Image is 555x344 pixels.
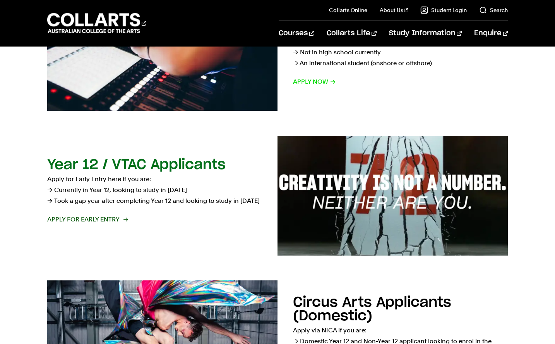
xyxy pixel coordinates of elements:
[474,21,508,46] a: Enquire
[293,76,336,87] span: Apply now
[327,21,377,46] a: Collarts Life
[47,214,127,225] span: Apply for Early Entry
[279,21,314,46] a: Courses
[47,136,508,255] a: Year 12 / VTAC Applicants Apply for Early Entry here if you are:→ Currently in Year 12, looking t...
[329,6,367,14] a: Collarts Online
[47,12,146,34] div: Go to homepage
[380,6,408,14] a: About Us
[479,6,508,14] a: Search
[293,36,508,69] p: Apply here if you are: → Not in high school currently → An international student (onshore or offs...
[47,174,262,206] p: Apply for Early Entry here if you are: → Currently in Year 12, looking to study in [DATE] → Took ...
[47,158,226,172] h2: Year 12 / VTAC Applicants
[293,296,451,323] h2: Circus Arts Applicants (Domestic)
[389,21,462,46] a: Study Information
[420,6,467,14] a: Student Login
